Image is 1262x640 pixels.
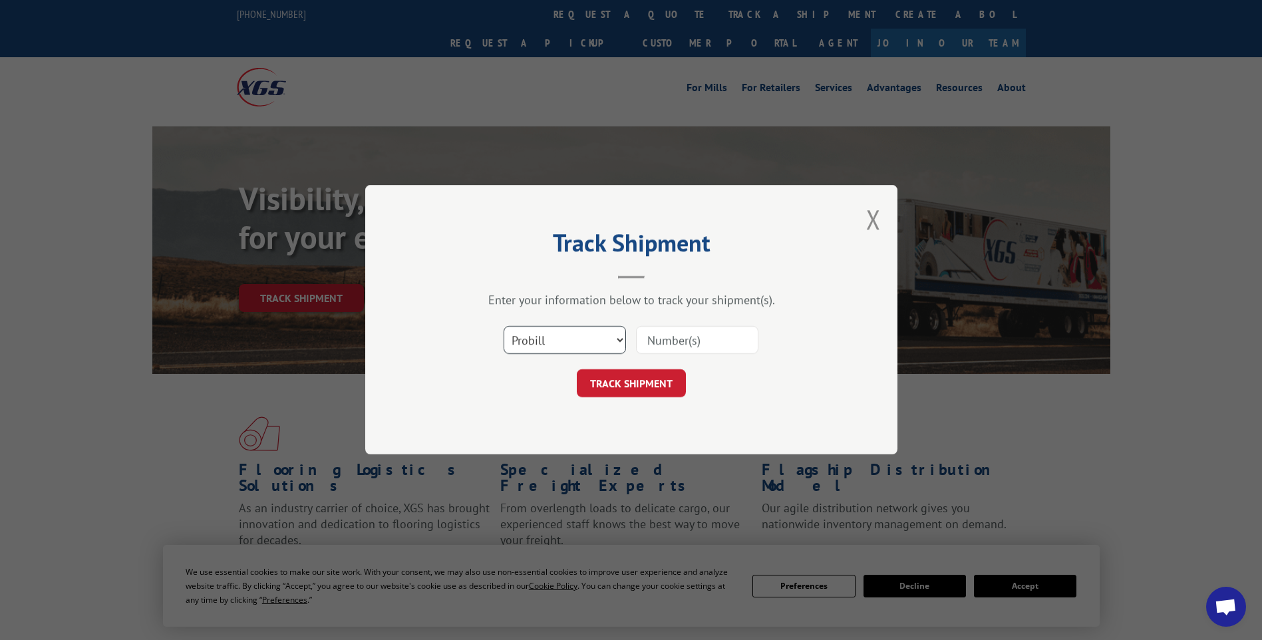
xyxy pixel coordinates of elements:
div: Enter your information below to track your shipment(s). [432,293,831,308]
input: Number(s) [636,327,758,355]
button: TRACK SHIPMENT [577,370,686,398]
button: Close modal [866,202,881,237]
div: Open chat [1206,587,1246,627]
h2: Track Shipment [432,234,831,259]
